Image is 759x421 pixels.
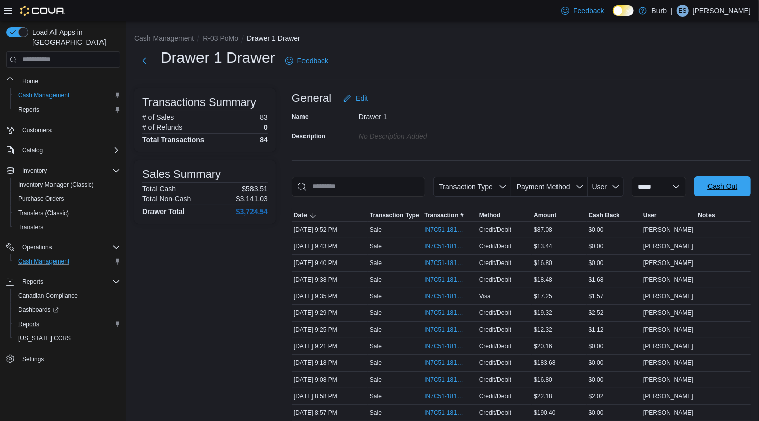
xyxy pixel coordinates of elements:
[643,276,693,284] span: [PERSON_NAME]
[643,392,693,400] span: [PERSON_NAME]
[203,34,238,42] button: R-03 PoMo
[479,242,511,250] span: Credit/Debit
[534,292,552,300] span: $17.25
[292,92,331,104] h3: General
[264,123,268,131] p: 0
[292,240,368,252] div: [DATE] 9:43 PM
[142,113,174,121] h6: # of Sales
[292,357,368,369] div: [DATE] 9:18 PM
[643,242,693,250] span: [PERSON_NAME]
[643,342,693,350] span: [PERSON_NAME]
[479,309,511,317] span: Credit/Debit
[643,226,693,234] span: [PERSON_NAME]
[424,374,475,386] button: IN7C51-1817887
[698,211,715,219] span: Notes
[14,221,47,233] a: Transfers
[424,307,475,319] button: IN7C51-1817920
[18,320,39,328] span: Reports
[370,309,382,317] p: Sale
[236,207,268,216] h4: $3,724.54
[2,123,124,137] button: Customers
[10,178,124,192] button: Inventory Manager (Classic)
[424,276,465,284] span: IN7C51-1817934
[643,211,657,219] span: User
[517,183,570,191] span: Payment Method
[10,289,124,303] button: Canadian Compliance
[479,409,511,417] span: Credit/Debit
[18,353,48,365] a: Settings
[424,259,465,267] span: IN7C51-1817940
[18,209,69,217] span: Transfers (Classic)
[18,241,56,253] button: Operations
[424,409,465,417] span: IN7C51-1817877
[479,226,511,234] span: Credit/Debit
[2,240,124,254] button: Operations
[370,259,382,267] p: Sale
[142,123,182,131] h6: # of Refunds
[534,342,552,350] span: $20.16
[14,193,120,205] span: Purchase Orders
[424,224,475,236] button: IN7C51-1817961
[370,409,382,417] p: Sale
[587,209,641,221] button: Cash Back
[534,211,556,219] span: Amount
[292,209,368,221] button: Date
[534,376,552,384] span: $16.80
[18,75,42,87] a: Home
[18,241,120,253] span: Operations
[18,276,120,288] span: Reports
[18,195,64,203] span: Purchase Orders
[10,88,124,102] button: Cash Management
[359,109,494,121] div: Drawer 1
[677,5,689,17] div: Emma Specht
[18,91,69,99] span: Cash Management
[292,374,368,386] div: [DATE] 9:08 PM
[370,292,382,300] p: Sale
[424,240,475,252] button: IN7C51-1817949
[479,211,501,219] span: Method
[534,392,552,400] span: $22.18
[587,407,641,419] div: $0.00
[534,242,552,250] span: $13.44
[10,331,124,345] button: [US_STATE] CCRS
[142,136,205,144] h4: Total Transactions
[424,326,465,334] span: IN7C51-1817912
[479,326,511,334] span: Credit/Debit
[424,211,463,219] span: Transaction #
[587,257,641,269] div: $0.00
[424,226,465,234] span: IN7C51-1817961
[587,290,641,302] div: $1.57
[2,275,124,289] button: Reports
[370,242,382,250] p: Sale
[10,254,124,269] button: Cash Management
[643,259,693,267] span: [PERSON_NAME]
[587,307,641,319] div: $2.52
[236,195,268,203] p: $3,141.03
[479,376,511,384] span: Credit/Debit
[242,185,268,193] p: $583.51
[14,103,120,116] span: Reports
[693,5,751,17] p: [PERSON_NAME]
[679,5,687,17] span: ES
[2,164,124,178] button: Inventory
[587,390,641,402] div: $2.02
[370,342,382,350] p: Sale
[422,209,477,221] button: Transaction #
[292,177,425,197] input: This is a search bar. As you type, the results lower in the page will automatically filter.
[14,255,120,268] span: Cash Management
[2,351,124,366] button: Settings
[424,340,475,352] button: IN7C51-1817906
[292,113,309,121] label: Name
[592,183,608,191] span: User
[14,103,43,116] a: Reports
[707,181,737,191] span: Cash Out
[671,5,673,17] p: |
[297,56,328,66] span: Feedback
[424,292,465,300] span: IN7C51-1817930
[479,276,511,284] span: Credit/Debit
[14,255,73,268] a: Cash Management
[424,324,475,336] button: IN7C51-1817912
[20,6,65,16] img: Cova
[14,193,68,205] a: Purchase Orders
[14,207,73,219] a: Transfers (Classic)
